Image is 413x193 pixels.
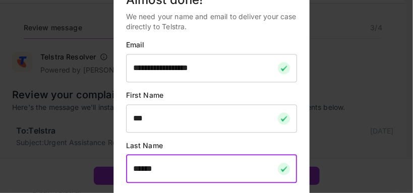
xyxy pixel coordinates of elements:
img: checkmark [278,62,290,74]
img: checkmark [278,112,290,124]
p: We need your name and email to deliver your case directly to Telstra. [126,12,298,32]
p: Last Name [126,141,298,151]
img: checkmark [278,163,290,175]
p: Email [126,40,298,50]
p: First Name [126,90,298,100]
